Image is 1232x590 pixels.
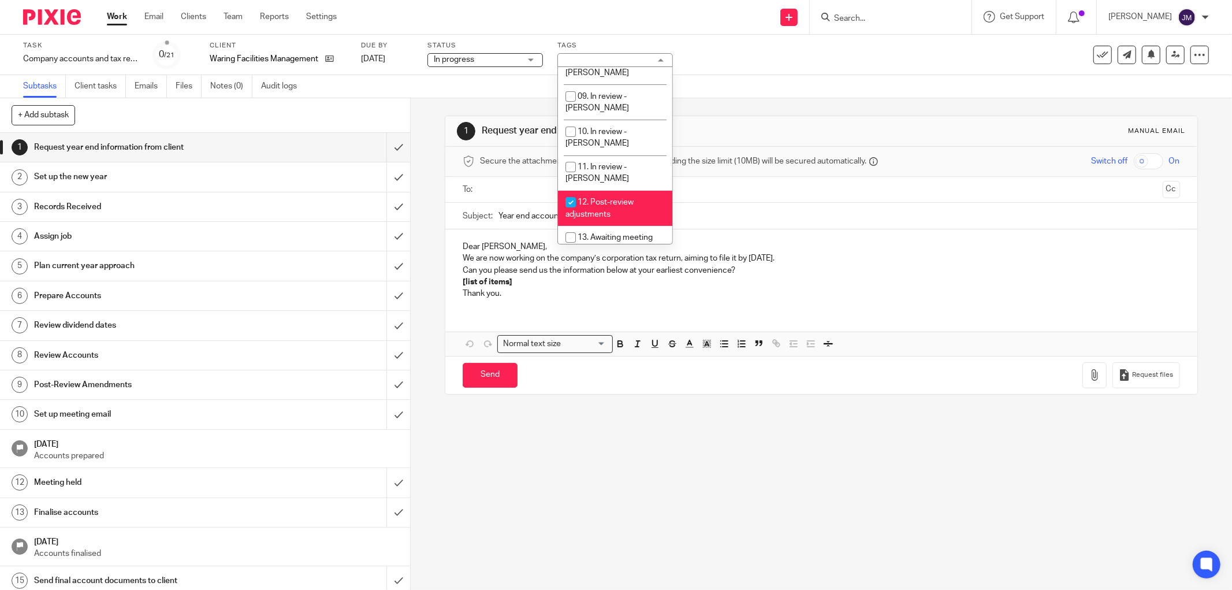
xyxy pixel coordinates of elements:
span: Request files [1133,370,1174,380]
div: 15 [12,573,28,589]
a: Reports [260,11,289,23]
input: Search for option [564,338,606,350]
p: We are now working on the company’s corporation tax return, aiming to file it by [DATE]. [463,253,1180,264]
h1: Request year end information from client [482,125,846,137]
small: /21 [165,52,175,58]
div: Search for option [497,335,613,353]
h1: Finalise accounts [34,504,262,521]
div: 8 [12,347,28,363]
span: Switch off [1092,155,1128,167]
div: 12 [12,474,28,491]
a: Audit logs [261,75,306,98]
input: Search [833,14,937,24]
span: 09. In review - [PERSON_NAME] [565,92,629,113]
h1: [DATE] [34,533,399,548]
label: Tags [557,41,673,50]
div: 4 [12,228,28,244]
input: Send [463,363,518,388]
button: Cc [1163,181,1180,198]
h1: Records Received [34,198,262,216]
span: Secure the attachments in this message. Files exceeding the size limit (10MB) will be secured aut... [480,155,866,167]
div: Manual email [1129,127,1186,136]
strong: [list of items] [463,278,512,286]
div: 6 [12,288,28,304]
a: Email [144,11,163,23]
div: 5 [12,258,28,274]
label: Status [427,41,543,50]
div: 9 [12,377,28,393]
a: Client tasks [75,75,126,98]
div: Company accounts and tax return [23,53,139,65]
span: On [1169,155,1180,167]
div: 2 [12,169,28,185]
a: Notes (0) [210,75,252,98]
h1: Set up meeting email [34,406,262,423]
h1: Send final account documents to client [34,572,262,589]
h1: Meeting held [34,474,262,491]
a: Team [224,11,243,23]
p: Waring Facilities Management Ltd [210,53,319,65]
span: 12. Post-review adjustments [565,198,634,218]
span: 11. In review - [PERSON_NAME] [565,163,629,183]
h1: Review dividend dates [34,317,262,334]
div: 3 [12,199,28,215]
img: svg%3E [1178,8,1196,27]
button: Request files [1112,362,1179,388]
button: + Add subtask [12,105,75,125]
a: Work [107,11,127,23]
p: Accounts prepared [34,450,399,462]
span: In progress [434,55,474,64]
h1: Review Accounts [34,347,262,364]
a: Files [176,75,202,98]
span: 10. In review - [PERSON_NAME] [565,128,629,148]
div: 13 [12,504,28,521]
h1: Prepare Accounts [34,287,262,305]
label: Due by [361,41,413,50]
label: Client [210,41,347,50]
span: Get Support [1000,13,1044,21]
a: Clients [181,11,206,23]
label: To: [463,184,475,195]
p: Dear [PERSON_NAME], [463,241,1180,253]
p: [PERSON_NAME] [1108,11,1172,23]
label: Task [23,41,139,50]
span: 13. Awaiting meeting [578,233,653,242]
div: 0 [159,48,175,61]
h1: Plan current year approach [34,257,262,274]
h1: Assign job [34,228,262,245]
div: 10 [12,406,28,422]
p: Accounts finalised [34,548,399,559]
span: [DATE] [361,55,385,63]
h1: Post-Review Amendments [34,376,262,394]
div: 1 [12,139,28,155]
img: Pixie [23,9,81,25]
span: Normal text size [500,338,563,350]
h1: Request year end information from client [34,139,262,156]
span: 08. In review - [PERSON_NAME] [565,57,629,77]
label: Subject: [463,210,493,222]
a: Subtasks [23,75,66,98]
p: Can you please send us the information below at your earliest convenience? [463,265,1180,276]
h1: Set up the new year [34,168,262,185]
a: Settings [306,11,337,23]
div: 7 [12,317,28,333]
a: Emails [135,75,167,98]
p: Thank you. [463,288,1180,299]
div: 1 [457,122,475,140]
h1: [DATE] [34,436,399,450]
